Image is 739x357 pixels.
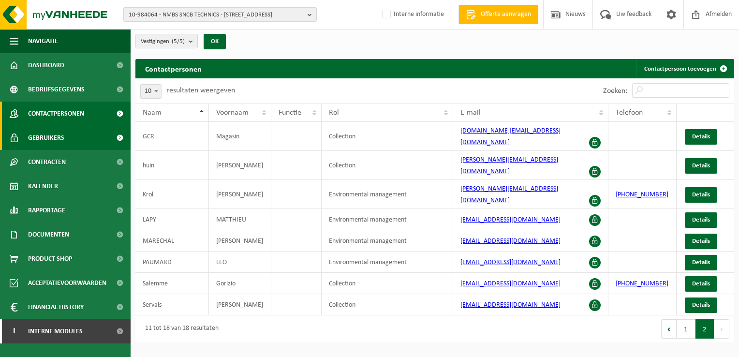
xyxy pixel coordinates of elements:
[135,230,209,252] td: MARECHAL
[685,212,717,228] a: Details
[28,53,64,77] span: Dashboard
[685,276,717,292] a: Details
[616,280,668,287] a: [PHONE_NUMBER]
[28,295,84,319] span: Financial History
[692,302,710,308] span: Details
[458,5,538,24] a: Offerte aanvragen
[135,180,209,209] td: Krol
[692,281,710,287] span: Details
[28,198,65,223] span: Rapportage
[322,273,453,294] td: Collection
[135,273,209,294] td: Salemme
[322,180,453,209] td: Environmental management
[28,102,84,126] span: Contactpersonen
[28,77,85,102] span: Bedrijfsgegevens
[28,223,69,247] span: Documenten
[135,151,209,180] td: huin
[460,259,561,266] a: [EMAIL_ADDRESS][DOMAIN_NAME]
[460,109,481,117] span: E-mail
[636,59,733,78] a: Contactpersoon toevoegen
[322,252,453,273] td: Environmental management
[685,234,717,249] a: Details
[460,127,561,146] a: [DOMAIN_NAME][EMAIL_ADDRESS][DOMAIN_NAME]
[135,59,211,78] h2: Contactpersonen
[685,129,717,145] a: Details
[143,109,162,117] span: Naam
[322,122,453,151] td: Collection
[135,209,209,230] td: LAPY
[460,185,558,204] a: [PERSON_NAME][EMAIL_ADDRESS][DOMAIN_NAME]
[135,34,198,48] button: Vestigingen(5/5)
[322,151,453,180] td: Collection
[216,109,249,117] span: Voornaam
[129,8,304,22] span: 10-984064 - NMBS SNCB TECHNICS - [STREET_ADDRESS]
[28,247,72,271] span: Product Shop
[209,209,271,230] td: MATTHIEU
[692,238,710,244] span: Details
[685,297,717,313] a: Details
[692,134,710,140] span: Details
[28,29,58,53] span: Navigatie
[140,320,219,338] div: 11 tot 18 van 18 resultaten
[135,122,209,151] td: GCR
[135,252,209,273] td: PAUMARD
[460,238,561,245] a: [EMAIL_ADDRESS][DOMAIN_NAME]
[478,10,533,19] span: Offerte aanvragen
[123,7,317,22] button: 10-984064 - NMBS SNCB TECHNICS - [STREET_ADDRESS]
[209,180,271,209] td: [PERSON_NAME]
[692,192,710,198] span: Details
[380,7,444,22] label: Interne informatie
[695,319,714,339] button: 2
[28,174,58,198] span: Kalender
[166,87,235,94] label: resultaten weergeven
[209,252,271,273] td: LEO
[460,156,558,175] a: [PERSON_NAME][EMAIL_ADDRESS][DOMAIN_NAME]
[279,109,301,117] span: Functie
[140,84,162,99] span: 10
[677,319,695,339] button: 1
[141,85,161,98] span: 10
[692,217,710,223] span: Details
[603,87,627,95] label: Zoeken:
[460,216,561,223] a: [EMAIL_ADDRESS][DOMAIN_NAME]
[10,319,18,343] span: I
[204,34,226,49] button: OK
[209,230,271,252] td: [PERSON_NAME]
[692,163,710,169] span: Details
[685,255,717,270] a: Details
[714,319,729,339] button: Next
[685,187,717,203] a: Details
[209,273,271,294] td: Gorizio
[685,158,717,174] a: Details
[661,319,677,339] button: Previous
[616,191,668,198] a: [PHONE_NUMBER]
[28,126,64,150] span: Gebruikers
[322,209,453,230] td: Environmental management
[322,294,453,315] td: Collection
[460,301,561,309] a: [EMAIL_ADDRESS][DOMAIN_NAME]
[141,34,185,49] span: Vestigingen
[692,259,710,266] span: Details
[209,294,271,315] td: [PERSON_NAME]
[329,109,339,117] span: Rol
[616,109,643,117] span: Telefoon
[28,150,66,174] span: Contracten
[322,230,453,252] td: Environmental management
[28,319,83,343] span: Interne modules
[172,38,185,45] count: (5/5)
[209,151,271,180] td: [PERSON_NAME]
[28,271,106,295] span: Acceptatievoorwaarden
[209,122,271,151] td: Magasin
[135,294,209,315] td: Servais
[460,280,561,287] a: [EMAIL_ADDRESS][DOMAIN_NAME]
